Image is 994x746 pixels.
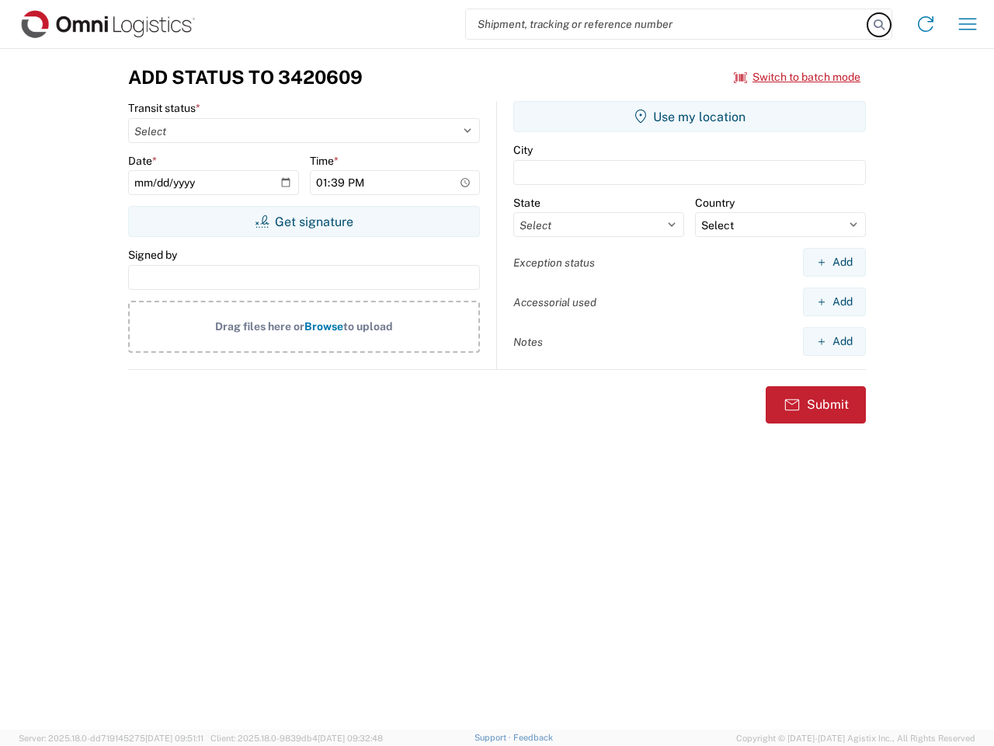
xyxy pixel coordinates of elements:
[766,386,866,424] button: Submit
[128,101,200,115] label: Transit status
[19,734,203,743] span: Server: 2025.18.0-dd719145275
[513,101,866,132] button: Use my location
[803,248,866,277] button: Add
[128,154,157,168] label: Date
[513,196,540,210] label: State
[803,327,866,356] button: Add
[513,256,595,270] label: Exception status
[513,733,553,742] a: Feedback
[734,64,860,90] button: Switch to batch mode
[128,206,480,237] button: Get signature
[128,248,177,262] label: Signed by
[310,154,339,168] label: Time
[474,733,513,742] a: Support
[695,196,735,210] label: Country
[513,335,543,349] label: Notes
[466,9,868,39] input: Shipment, tracking or reference number
[210,734,383,743] span: Client: 2025.18.0-9839db4
[304,320,343,333] span: Browse
[145,734,203,743] span: [DATE] 09:51:11
[513,143,533,157] label: City
[803,288,866,316] button: Add
[513,295,596,309] label: Accessorial used
[736,731,975,745] span: Copyright © [DATE]-[DATE] Agistix Inc., All Rights Reserved
[128,66,363,89] h3: Add Status to 3420609
[215,320,304,333] span: Drag files here or
[343,320,393,333] span: to upload
[318,734,383,743] span: [DATE] 09:32:48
